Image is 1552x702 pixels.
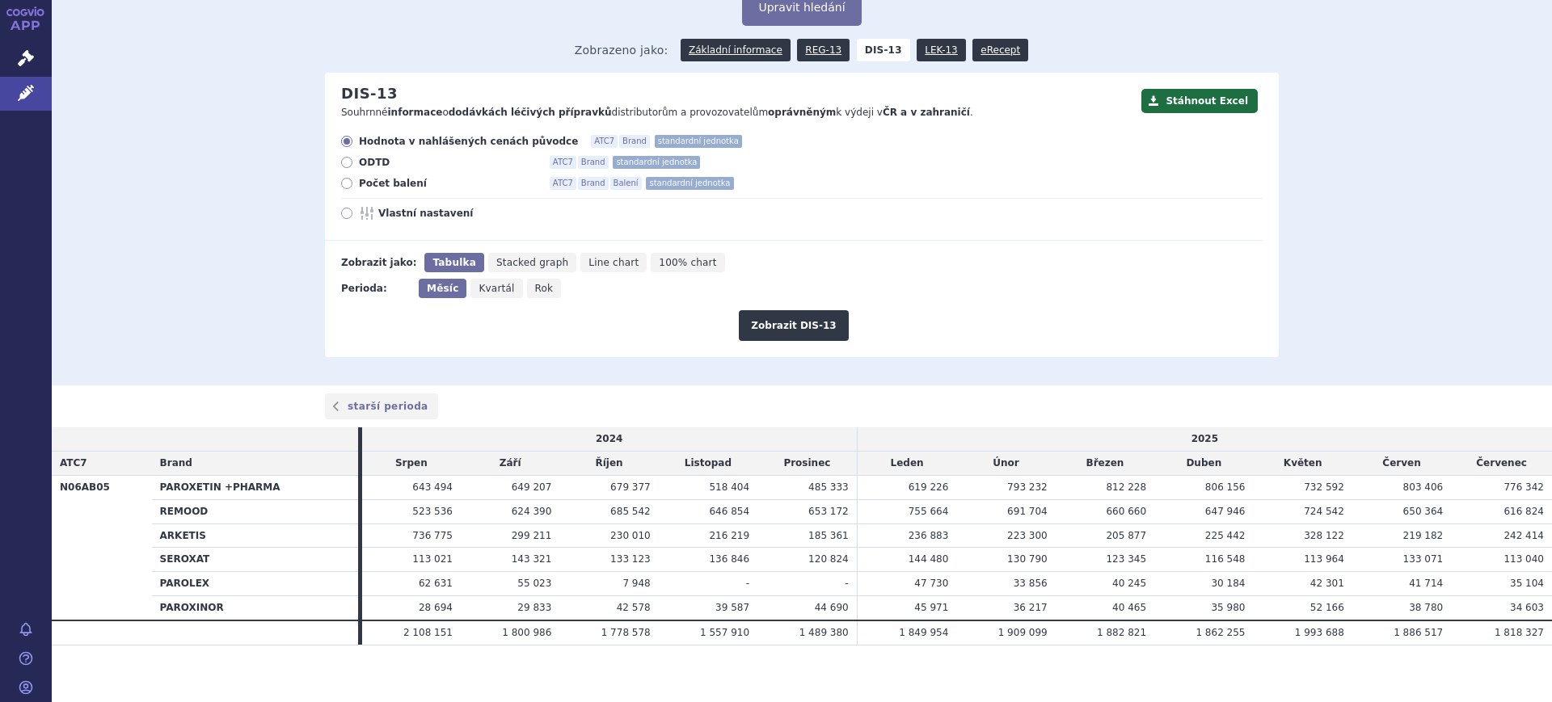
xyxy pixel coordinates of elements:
[1211,602,1245,613] span: 35 980
[715,602,749,613] span: 39 587
[998,627,1048,638] span: 1 909 099
[152,595,358,620] th: PAROXINOR
[341,106,1133,120] p: Souhrnné o distributorům a provozovatelům k výdeji v .
[845,578,848,589] span: -
[325,393,438,419] a: starší perioda
[1409,602,1443,613] span: 38 780
[1106,553,1146,565] span: 123 345
[359,177,537,190] span: Počet balení
[517,602,551,613] span: 29 833
[449,107,612,118] strong: dodávkách léčivých přípravků
[1211,578,1245,589] span: 30 184
[512,506,552,517] span: 624 390
[578,177,609,190] span: Brand
[1503,530,1544,541] span: 242 414
[956,452,1055,476] td: Únor
[709,553,749,565] span: 136 846
[1295,627,1344,638] span: 1 993 688
[857,452,956,476] td: Leden
[1253,452,1352,476] td: Květen
[535,283,554,294] span: Rok
[815,602,849,613] span: 44 690
[1503,553,1544,565] span: 113 040
[403,627,453,638] span: 2 108 151
[622,578,650,589] span: 7 948
[1014,602,1048,613] span: 36 217
[502,627,551,638] span: 1 800 986
[1304,530,1344,541] span: 328 122
[152,499,358,523] th: REMOOD
[646,177,733,190] span: standardní jednotka
[681,39,791,61] a: Základní informace
[427,283,458,294] span: Měsíc
[341,279,411,298] div: Perioda:
[700,627,749,638] span: 1 557 910
[1495,627,1544,638] span: 1 818 327
[550,156,576,169] span: ATC7
[899,627,948,638] span: 1 849 954
[359,135,578,148] span: Hodnota v nahlášených cenách původce
[909,481,949,493] span: 619 226
[1112,602,1146,613] span: 40 465
[709,506,749,517] span: 646 854
[1112,578,1146,589] span: 40 245
[914,602,948,613] span: 45 971
[1205,530,1246,541] span: 225 442
[610,481,651,493] span: 679 377
[857,39,910,61] strong: DIS-13
[412,481,453,493] span: 643 494
[659,452,757,476] td: Listopad
[412,553,453,565] span: 113 021
[1007,553,1048,565] span: 130 790
[1106,506,1146,517] span: 660 660
[610,553,651,565] span: 133 123
[797,39,850,61] a: REG-13
[768,107,836,118] strong: oprávněným
[591,135,618,148] span: ATC7
[152,523,358,548] th: ARKETIS
[419,602,453,613] span: 28 694
[659,257,716,268] span: 100% chart
[1205,481,1246,493] span: 806 156
[1310,578,1344,589] span: 42 301
[1403,553,1444,565] span: 133 071
[909,553,949,565] span: 144 480
[1304,506,1344,517] span: 724 542
[1304,553,1344,565] span: 113 964
[1205,553,1246,565] span: 116 548
[1510,602,1544,613] span: 34 603
[808,530,849,541] span: 185 361
[972,39,1028,61] a: eRecept
[610,506,651,517] span: 685 542
[610,177,642,190] span: Balení
[388,107,443,118] strong: informace
[1056,452,1154,476] td: Březen
[1394,627,1443,638] span: 1 886 517
[588,257,639,268] span: Line chart
[1510,578,1544,589] span: 35 104
[1403,530,1444,541] span: 219 182
[1310,602,1344,613] span: 52 166
[60,457,87,469] span: ATC7
[709,481,749,493] span: 518 404
[601,627,651,638] span: 1 778 578
[152,572,358,596] th: PAROLEX
[432,257,475,268] span: Tabulka
[1097,627,1146,638] span: 1 882 821
[1106,481,1146,493] span: 812 228
[52,475,152,620] th: N06AB05
[362,452,461,476] td: Srpen
[613,156,700,169] span: standardní jednotka
[655,135,742,148] span: standardní jednotka
[496,257,568,268] span: Stacked graph
[1403,481,1444,493] span: 803 406
[1106,530,1146,541] span: 205 877
[746,578,749,589] span: -
[152,548,358,572] th: SEROXAT
[559,452,658,476] td: Říjen
[512,530,552,541] span: 299 211
[1007,481,1048,493] span: 793 232
[917,39,965,61] a: LEK-13
[1409,578,1443,589] span: 41 714
[152,475,358,499] th: PAROXETIN +PHARMA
